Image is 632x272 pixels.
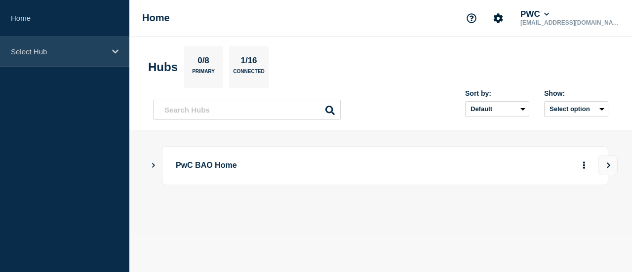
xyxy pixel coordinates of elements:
input: Search Hubs [153,100,341,120]
p: Primary [192,69,215,79]
button: View [598,155,618,175]
div: Sort by: [465,89,529,97]
p: Connected [233,69,264,79]
button: Account settings [488,8,509,29]
button: More actions [578,156,591,175]
p: PwC BAO Home [176,156,430,175]
button: Show Connected Hubs [151,162,156,169]
p: 1/16 [237,56,261,69]
p: [EMAIL_ADDRESS][DOMAIN_NAME] [518,19,621,26]
h2: Hubs [148,60,178,74]
h1: Home [142,12,170,24]
button: Support [461,8,482,29]
div: Show: [544,89,608,97]
p: 0/8 [194,56,213,69]
button: Select option [544,101,608,117]
button: PWC [518,9,551,19]
select: Sort by [465,101,529,117]
p: Select Hub [11,47,106,56]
